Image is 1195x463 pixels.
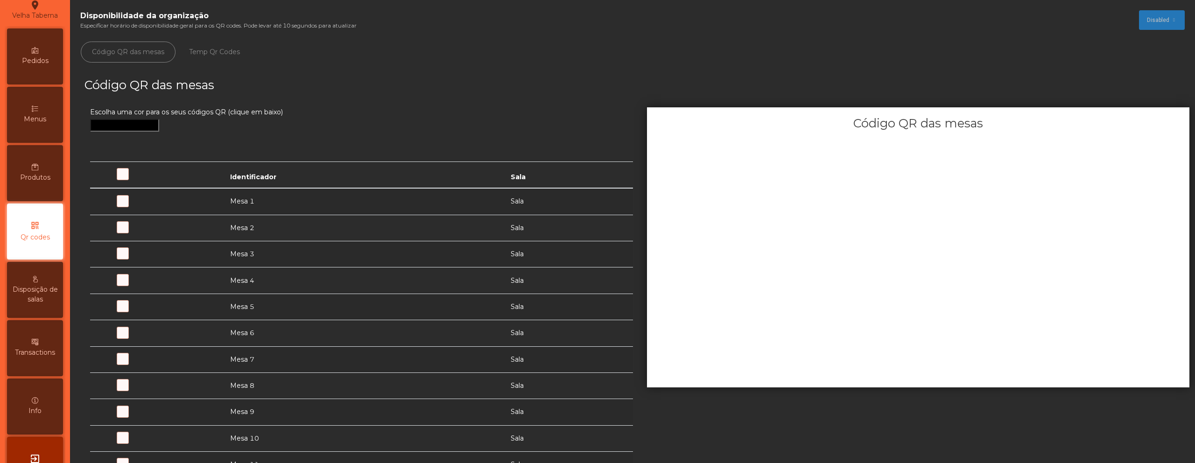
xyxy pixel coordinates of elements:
button: Disabled [1139,10,1185,30]
i: qr_code [30,221,40,230]
span: Info [28,406,42,416]
td: Sala [505,372,633,399]
th: Identificador [225,161,505,188]
span: Disabled [1147,16,1169,24]
td: Mesa 2 [225,215,505,241]
span: Transactions [15,348,55,358]
td: Mesa 1 [225,188,505,215]
td: Mesa 10 [225,425,505,451]
td: Sala [505,320,633,346]
td: Sala [505,294,633,320]
td: Mesa 8 [225,372,505,399]
span: Especificar horário de disponibilidade geral para os QR codes. Pode levar até 10 segundos para at... [80,21,357,30]
th: Sala [505,161,633,188]
td: Sala [505,241,633,267]
span: Produtos [20,173,50,182]
td: Sala [505,399,633,425]
h3: Código QR das mesas [84,77,630,93]
a: Código QR das mesas [81,42,176,63]
a: Temp Qr Codes [178,42,251,63]
h3: Código QR das mesas [647,115,1190,132]
span: Qr codes [21,232,50,242]
td: Sala [505,346,633,372]
td: Sala [505,188,633,215]
td: Mesa 7 [225,346,505,372]
td: Mesa 9 [225,399,505,425]
td: Mesa 4 [225,267,505,294]
span: Disponibilidade da organização [80,10,357,21]
span: Menus [24,114,46,124]
span: Pedidos [22,56,49,66]
td: Sala [505,267,633,294]
span: Disposição de salas [9,285,61,304]
td: Mesa 5 [225,294,505,320]
td: Sala [505,215,633,241]
td: Mesa 6 [225,320,505,346]
label: Escolha uma cor para os seus códigos QR (clique em baixo) [90,107,283,117]
td: Mesa 3 [225,241,505,267]
td: Sala [505,425,633,451]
